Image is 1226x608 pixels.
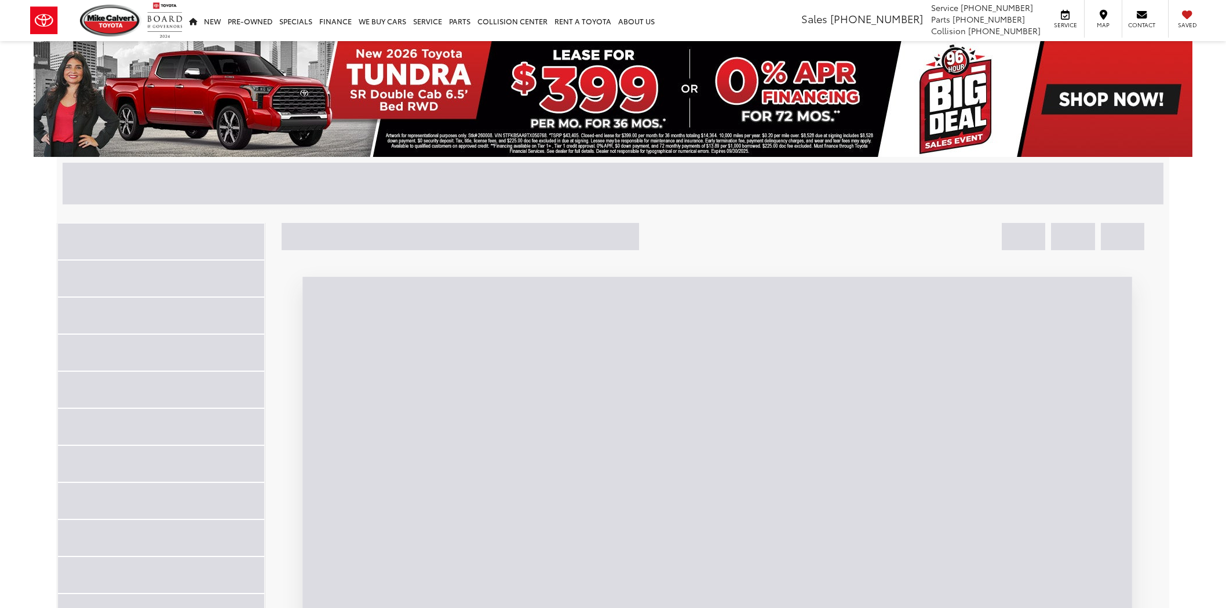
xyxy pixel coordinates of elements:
[80,5,141,36] img: Mike Calvert Toyota
[961,2,1033,13] span: [PHONE_NUMBER]
[931,13,950,25] span: Parts
[830,11,923,26] span: [PHONE_NUMBER]
[931,2,958,13] span: Service
[801,11,827,26] span: Sales
[953,13,1025,25] span: [PHONE_NUMBER]
[1128,21,1155,29] span: Contact
[34,41,1192,157] img: New 2026 Toyota Tundra
[968,25,1041,36] span: [PHONE_NUMBER]
[1052,21,1078,29] span: Service
[931,25,966,36] span: Collision
[1090,21,1116,29] span: Map
[1174,21,1200,29] span: Saved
